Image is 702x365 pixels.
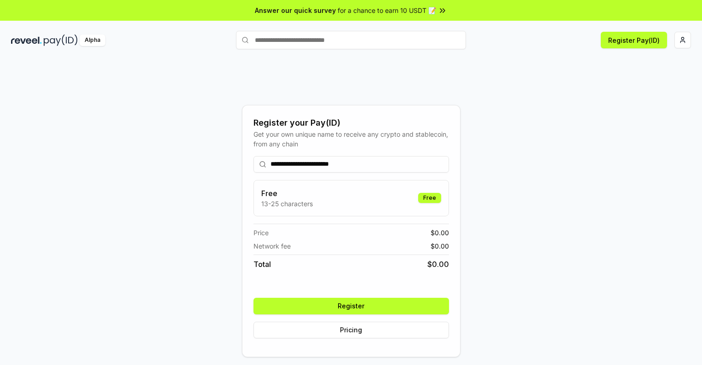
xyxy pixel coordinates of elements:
[338,6,436,15] span: for a chance to earn 10 USDT 📝
[601,32,667,48] button: Register Pay(ID)
[253,298,449,314] button: Register
[253,116,449,129] div: Register your Pay(ID)
[261,199,313,209] p: 13-25 characters
[253,228,269,238] span: Price
[431,228,449,238] span: $ 0.00
[44,35,78,46] img: pay_id
[253,259,271,270] span: Total
[418,193,441,203] div: Free
[253,322,449,338] button: Pricing
[253,241,291,251] span: Network fee
[255,6,336,15] span: Answer our quick survey
[11,35,42,46] img: reveel_dark
[261,188,313,199] h3: Free
[80,35,105,46] div: Alpha
[253,129,449,149] div: Get your own unique name to receive any crypto and stablecoin, from any chain
[431,241,449,251] span: $ 0.00
[427,259,449,270] span: $ 0.00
